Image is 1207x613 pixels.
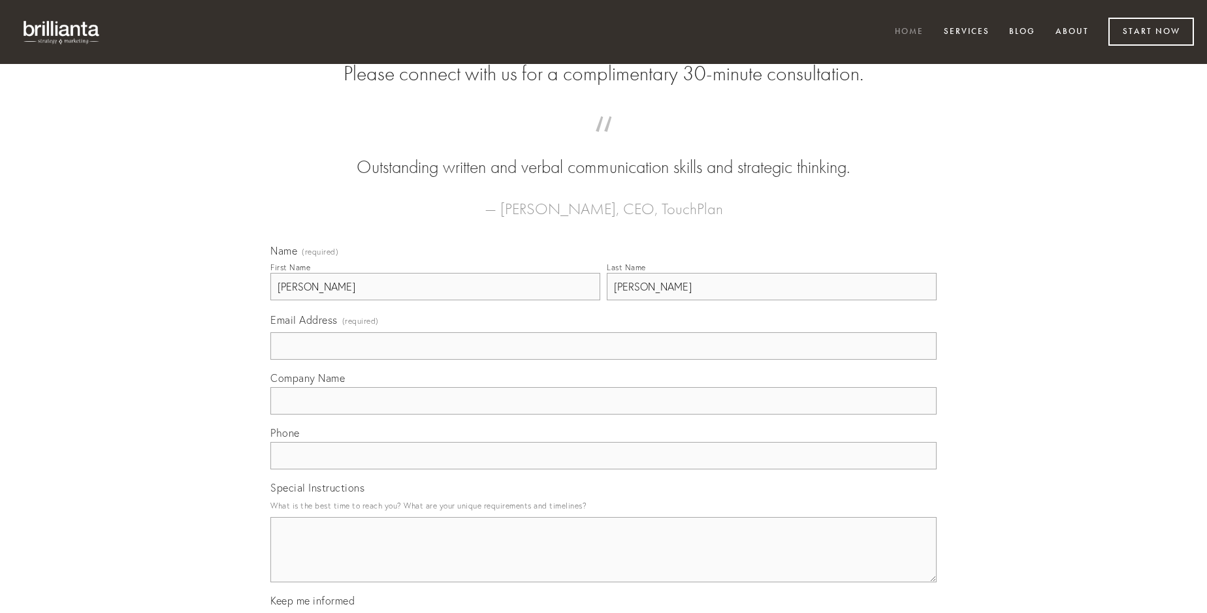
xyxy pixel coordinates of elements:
[886,22,932,43] a: Home
[291,129,916,180] blockquote: Outstanding written and verbal communication skills and strategic thinking.
[270,481,364,494] span: Special Instructions
[270,371,345,385] span: Company Name
[13,13,111,51] img: brillianta - research, strategy, marketing
[342,312,379,330] span: (required)
[270,61,937,86] h2: Please connect with us for a complimentary 30-minute consultation.
[270,262,310,272] div: First Name
[291,180,916,222] figcaption: — [PERSON_NAME], CEO, TouchPlan
[270,244,297,257] span: Name
[1047,22,1097,43] a: About
[270,426,300,439] span: Phone
[302,248,338,256] span: (required)
[607,262,646,272] div: Last Name
[270,497,937,514] p: What is the best time to reach you? What are your unique requirements and timelines?
[291,129,916,155] span: “
[270,313,338,326] span: Email Address
[270,594,355,607] span: Keep me informed
[935,22,998,43] a: Services
[1108,18,1194,46] a: Start Now
[1001,22,1044,43] a: Blog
